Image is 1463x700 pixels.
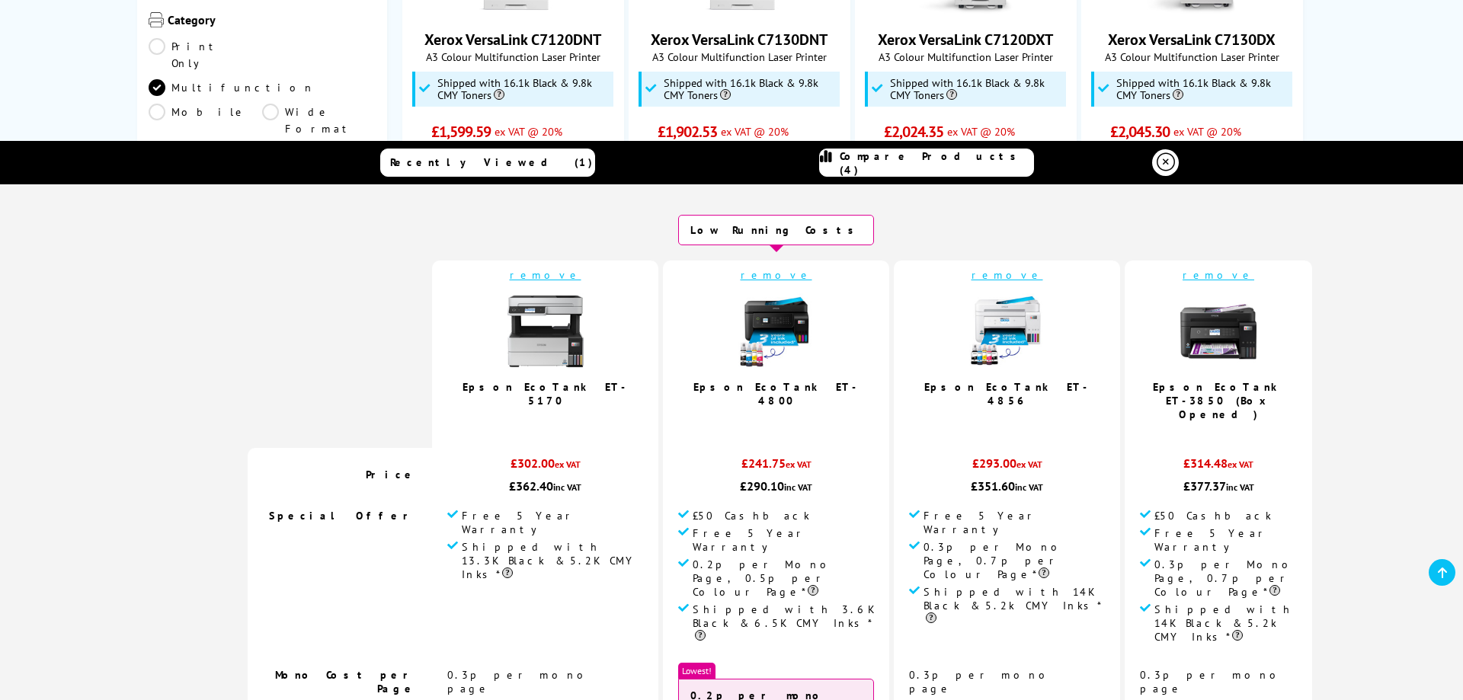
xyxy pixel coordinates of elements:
[168,12,376,30] span: Category
[678,663,715,679] span: Lowest!
[447,455,643,478] div: £302.00
[924,509,1105,536] span: Free 5 Year Warranty
[507,293,584,369] img: Epson-ET-5170-Front-Facing-Small.jpg
[550,415,566,433] span: / 5
[366,468,417,481] span: Price
[678,215,874,245] div: Low Running Costs
[1140,478,1297,494] div: £377.37
[1154,509,1272,523] span: £50 Cashback
[149,104,262,137] a: Mobile
[1154,526,1297,554] span: Free 5 Year Warranty
[1110,122,1170,142] span: £2,045.30
[149,38,262,72] a: Print Only
[909,455,1105,478] div: £293.00
[447,478,643,494] div: £362.40
[1226,481,1254,493] span: inc VAT
[972,268,1043,282] a: remove
[1173,124,1241,139] span: ex VAT @ 20%
[840,149,1033,177] span: Compare Products (4)
[682,2,796,18] a: Xerox VersaLink C7130DNT
[262,104,376,137] a: Wide Format
[555,459,581,470] span: ex VAT
[1135,2,1249,18] a: Xerox VersaLink C7130DX
[275,668,417,695] span: Mono Cost per Page
[863,50,1068,64] span: A3 Colour Multifunction Laser Printer
[1015,481,1043,493] span: inc VAT
[1154,603,1297,644] span: Shipped with 14K Black & 5.2k CMY Inks*
[149,12,164,27] img: Category
[149,79,315,96] a: Multifunction
[693,603,874,644] span: Shipped with 3.6K Black & 6.5K CMY Inks*
[1183,268,1254,282] a: remove
[437,77,610,101] span: Shipped with 16.1k Black & 9.8k CMY Toners
[1016,459,1042,470] span: ex VAT
[994,415,1012,433] span: 4.9
[456,2,570,18] a: Xerox VersaLink C7120DNT
[924,380,1090,408] a: Epson EcoTank ET-4856
[424,30,601,50] a: Xerox VersaLink C7120DNT
[658,122,718,142] span: £1,902.53
[884,122,944,142] span: £2,024.35
[693,380,860,408] a: Epson EcoTank ET-4800
[890,77,1062,101] span: Shipped with 16.1k Black & 9.8k CMY Toners
[1228,459,1253,470] span: ex VAT
[924,585,1105,626] span: Shipped with 14K Black & 5.2k CMY Inks*
[909,668,1054,695] span: 0.3p per mono page
[1140,668,1285,695] span: 0.3p per mono page
[741,268,812,282] a: remove
[1116,77,1289,101] span: Shipped with 16.1k Black & 9.8k CMY Toners
[447,668,592,695] span: 0.3p per mono page
[786,459,812,470] span: ex VAT
[1140,455,1297,478] div: £314.48
[819,149,1034,177] a: Compare Products (4)
[664,77,836,101] span: Shipped with 16.1k Black & 9.8k CMY Toners
[495,124,562,139] span: ex VAT @ 20%
[431,122,491,142] span: £1,599.59
[1012,415,1028,433] span: / 5
[411,50,616,64] span: A3 Colour Multifunction Laser Printer
[878,30,1053,50] a: Xerox VersaLink C7120DXT
[462,540,643,581] span: Shipped with 13.3K Black & 5.2K CMY Inks*
[693,526,874,554] span: Free 5 Year Warranty
[269,509,417,523] span: Special Offer
[1180,293,1257,369] img: Epson-ET-3850-Front-Main-Small.jpg
[1154,558,1297,599] span: 0.3p per Mono Page, 0.7p per Colour Page*
[463,380,629,408] a: Epson EcoTank ET-5170
[462,509,643,536] span: Free 5 Year Warranty
[532,415,550,433] span: 4.5
[380,149,595,177] a: Recently Viewed (1)
[651,30,828,50] a: Xerox VersaLink C7130DNT
[1108,30,1276,50] a: Xerox VersaLink C7130DX
[390,155,593,169] span: Recently Viewed (1)
[909,478,1105,494] div: £351.60
[693,558,874,599] span: 0.2p per Mono Page, 0.5p per Colour Page*
[947,124,1015,139] span: ex VAT @ 20%
[908,2,1023,18] a: Xerox VersaLink C7120DXT
[553,481,581,493] span: inc VAT
[693,509,810,523] span: £50 Cashback
[738,293,815,369] img: epson-et-4800-ink-included-new-small.jpg
[1153,380,1284,421] a: Epson EcoTank ET-3850 (Box Opened)
[1090,50,1295,64] span: A3 Colour Multifunction Laser Printer
[784,481,812,493] span: inc VAT
[969,293,1045,369] img: epson-et-4856-ink-included-new-small.jpg
[510,268,581,282] a: remove
[637,50,842,64] span: A3 Colour Multifunction Laser Printer
[678,478,874,494] div: £290.10
[721,124,789,139] span: ex VAT @ 20%
[924,540,1105,581] span: 0.3p per Mono Page, 0.7p per Colour Page*
[678,455,874,478] div: £241.75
